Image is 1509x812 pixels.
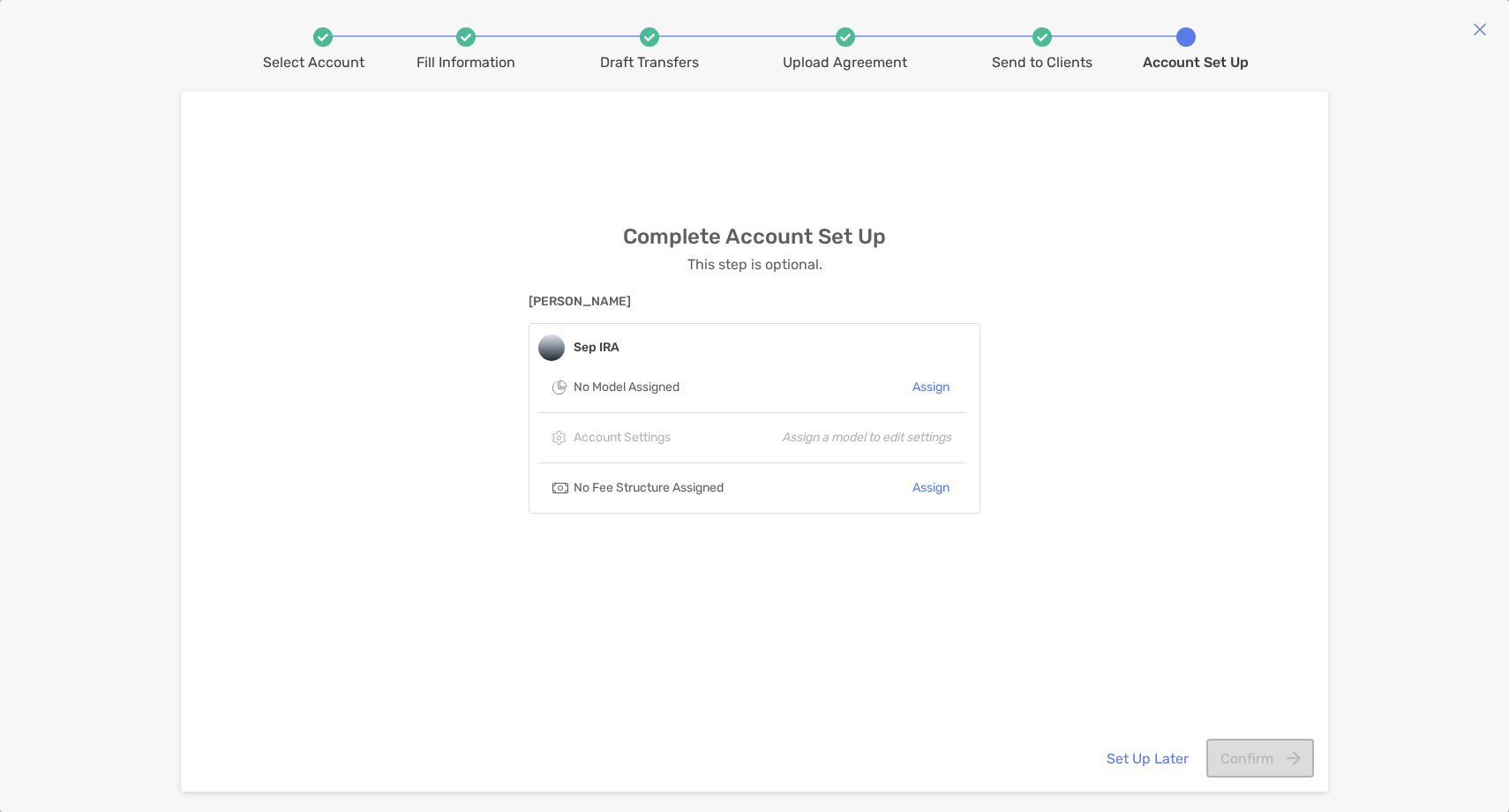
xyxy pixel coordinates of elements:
[529,294,980,309] span: [PERSON_NAME]
[911,475,951,500] button: Assign
[911,374,951,400] button: Assign
[644,34,655,41] img: white check
[840,34,851,41] img: white check
[461,34,471,41] img: white check
[318,34,328,41] img: white check
[600,54,699,71] div: Draft Transfers
[1473,22,1487,36] img: close modal
[992,54,1092,71] div: Send to Clients
[574,340,619,355] strong: Sep IRA
[1092,739,1202,778] button: Set Up Later
[783,54,907,71] div: Upload Agreement
[687,256,822,273] p: This step is optional.
[574,480,724,495] span: No Fee Structure Assigned
[574,380,679,395] span: No Model Assigned
[623,224,886,249] h3: Complete Account Set Up
[1037,34,1047,41] img: white check
[263,54,364,71] div: Select Account
[1143,54,1249,71] div: Account Set Up
[538,335,565,361] img: companyLogo
[417,54,515,71] div: Fill Information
